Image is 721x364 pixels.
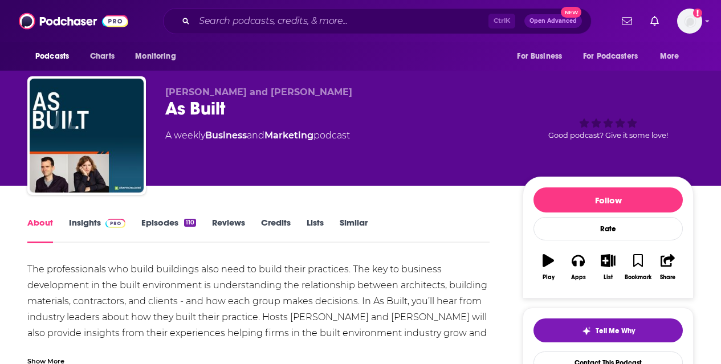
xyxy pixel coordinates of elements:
[653,247,683,288] button: Share
[165,87,352,97] span: [PERSON_NAME] and [PERSON_NAME]
[652,46,694,67] button: open menu
[27,261,490,357] div: The professionals who build buildings also need to build their practices. The key to business dev...
[141,217,196,243] a: Episodes110
[660,274,675,281] div: Share
[135,48,176,64] span: Monitoring
[247,130,264,141] span: and
[488,14,515,28] span: Ctrl K
[529,18,577,24] span: Open Advanced
[69,217,125,243] a: InsightsPodchaser Pro
[205,130,247,141] a: Business
[533,247,563,288] button: Play
[523,87,694,157] div: Good podcast? Give it some love!
[261,217,291,243] a: Credits
[583,48,638,64] span: For Podcasters
[533,187,683,212] button: Follow
[524,14,582,28] button: Open AdvancedNew
[35,48,69,64] span: Podcasts
[212,217,245,243] a: Reviews
[90,48,115,64] span: Charts
[165,129,350,142] div: A weekly podcast
[517,48,562,64] span: For Business
[623,247,653,288] button: Bookmark
[30,79,144,193] img: As Built
[533,318,683,342] button: tell me why sparkleTell Me Why
[563,247,593,288] button: Apps
[693,9,702,18] svg: Add a profile image
[163,8,592,34] div: Search podcasts, credits, & more...
[604,274,613,281] div: List
[264,130,313,141] a: Marketing
[543,274,555,281] div: Play
[307,217,324,243] a: Lists
[677,9,702,34] img: User Profile
[184,219,196,227] div: 110
[533,217,683,240] div: Rate
[677,9,702,34] button: Show profile menu
[646,11,663,31] a: Show notifications dropdown
[596,326,635,336] span: Tell Me Why
[582,326,591,336] img: tell me why sparkle
[571,274,586,281] div: Apps
[27,46,84,67] button: open menu
[593,247,623,288] button: List
[19,10,128,32] img: Podchaser - Follow, Share and Rate Podcasts
[548,131,668,140] span: Good podcast? Give it some love!
[105,219,125,228] img: Podchaser Pro
[660,48,679,64] span: More
[340,217,368,243] a: Similar
[625,274,651,281] div: Bookmark
[27,217,53,243] a: About
[509,46,576,67] button: open menu
[617,11,637,31] a: Show notifications dropdown
[576,46,654,67] button: open menu
[127,46,190,67] button: open menu
[677,9,702,34] span: Logged in as LTsub
[194,12,488,30] input: Search podcasts, credits, & more...
[83,46,121,67] a: Charts
[561,7,581,18] span: New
